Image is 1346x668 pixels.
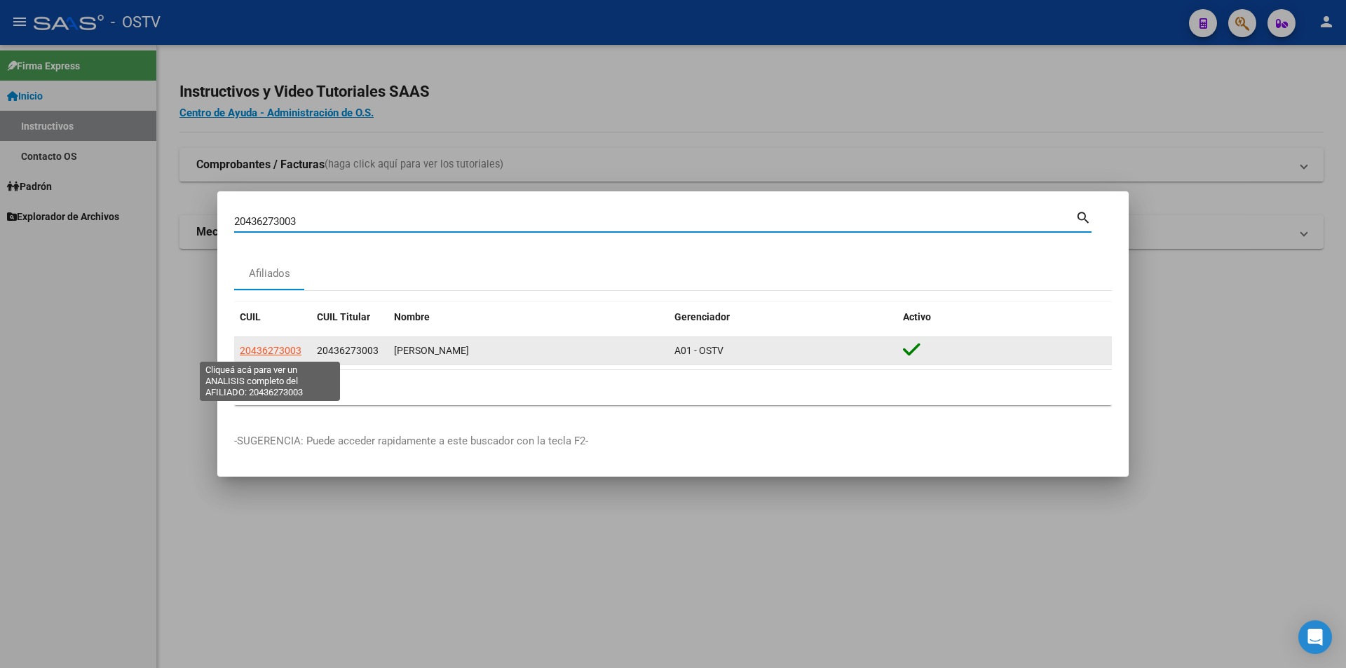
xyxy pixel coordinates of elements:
p: -SUGERENCIA: Puede acceder rapidamente a este buscador con la tecla F2- [234,433,1112,449]
span: Nombre [394,311,430,322]
div: Open Intercom Messenger [1298,620,1332,654]
span: 20436273003 [317,345,379,356]
div: Afiliados [249,266,290,282]
div: [PERSON_NAME] [394,343,663,359]
span: CUIL Titular [317,311,370,322]
datatable-header-cell: CUIL [234,302,311,332]
span: Activo [903,311,931,322]
div: 1 total [234,370,1112,405]
span: 20436273003 [240,345,301,356]
datatable-header-cell: CUIL Titular [311,302,388,332]
datatable-header-cell: Gerenciador [669,302,897,332]
span: A01 - OSTV [674,345,723,356]
mat-icon: search [1075,208,1092,225]
span: Gerenciador [674,311,730,322]
datatable-header-cell: Nombre [388,302,669,332]
datatable-header-cell: Activo [897,302,1112,332]
span: CUIL [240,311,261,322]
